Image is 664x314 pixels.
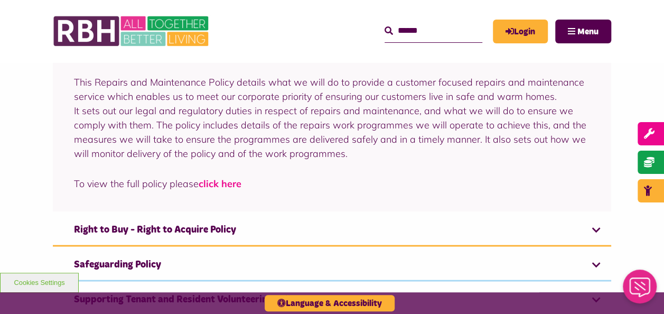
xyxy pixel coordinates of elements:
[555,20,611,43] button: Navigation
[74,177,590,191] p: To view the full policy please
[265,295,395,311] button: Language & Accessibility
[385,20,482,42] input: Search
[493,20,548,43] a: MyRBH
[616,266,664,314] iframe: Netcall Web Assistant for live chat
[74,75,590,161] p: This Repairs and Maintenance Policy details what we will do to provide a customer focused repairs...
[577,27,598,36] span: Menu
[199,178,241,190] a: To view the full policy please click here - open in a new tab
[53,11,211,52] img: RBH
[53,250,611,282] a: Safeguarding Policy
[53,54,611,212] div: Repairs and Maintenance Policy
[53,215,611,247] a: Right to Buy - Right to Acquire Policy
